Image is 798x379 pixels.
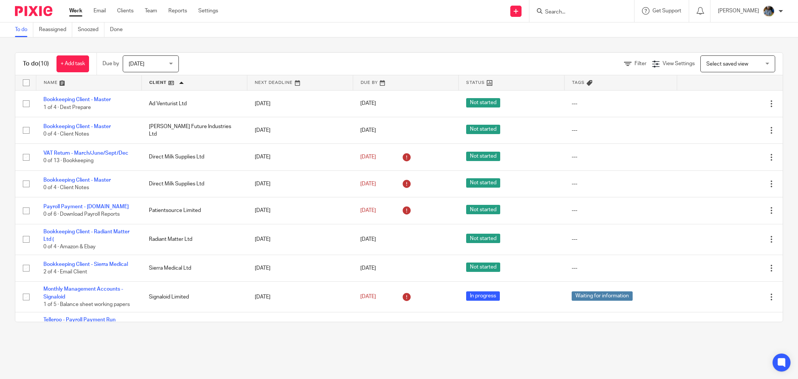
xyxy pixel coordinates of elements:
[247,312,353,343] td: [DATE]
[360,208,376,213] span: [DATE]
[247,224,353,255] td: [DATE]
[572,264,669,272] div: ---
[141,90,247,117] td: Ad Venturist Ltd
[43,204,129,209] a: Payroll Payment - [DOMAIN_NAME]
[763,5,775,17] img: Jaskaran%20Singh.jpeg
[141,117,247,143] td: [PERSON_NAME] Future Industries Ltd
[78,22,104,37] a: Snoozed
[141,224,247,255] td: Radiant Matter Ltd
[572,236,669,243] div: ---
[466,125,500,134] span: Not started
[141,282,247,312] td: Signaloid Limited
[43,212,120,217] span: 0 of 6 · Download Payroll Reports
[718,7,759,15] p: [PERSON_NAME]
[360,128,376,133] span: [DATE]
[652,8,681,13] span: Get Support
[572,100,669,107] div: ---
[466,205,500,214] span: Not started
[141,197,247,224] td: Patientsource Limited
[360,101,376,106] span: [DATE]
[247,90,353,117] td: [DATE]
[15,6,52,16] img: Pixie
[43,178,111,183] a: Bookkeeping Client - Master
[43,131,89,137] span: 0 of 4 · Client Notes
[360,294,376,300] span: [DATE]
[360,237,376,242] span: [DATE]
[247,255,353,281] td: [DATE]
[43,229,129,242] a: Bookkeeping Client - Radiant Matter Ltd (
[706,61,748,67] span: Select saved view
[43,302,130,307] span: 1 of 5 · Balance sheet working papers
[145,7,157,15] a: Team
[572,153,669,161] div: ---
[117,7,134,15] a: Clients
[360,154,376,160] span: [DATE]
[43,317,116,322] a: Telleroo - Payroll Payment Run
[635,61,646,66] span: Filter
[129,61,144,67] span: [DATE]
[69,7,82,15] a: Work
[572,291,633,301] span: Waiting for information
[141,144,247,170] td: Direct Milk Supplies Ltd
[43,262,128,267] a: Bookkeeping Client - Sierra Medical
[247,170,353,197] td: [DATE]
[572,207,669,214] div: ---
[360,181,376,187] span: [DATE]
[168,7,187,15] a: Reports
[39,22,72,37] a: Reassigned
[43,124,111,129] a: Bookkeeping Client - Master
[466,234,500,243] span: Not started
[23,60,49,68] h1: To do
[466,152,500,161] span: Not started
[466,98,500,107] span: Not started
[247,282,353,312] td: [DATE]
[39,61,49,67] span: (10)
[43,105,91,110] span: 1 of 4 · Dext Prepare
[572,180,669,188] div: ---
[56,55,89,72] a: + Add task
[572,127,669,134] div: ---
[141,255,247,281] td: Sierra Medical Ltd
[466,291,500,301] span: In progress
[663,61,695,66] span: View Settings
[247,117,353,143] td: [DATE]
[141,170,247,197] td: Direct Milk Supplies Ltd
[43,185,89,190] span: 0 of 4 · Client Notes
[247,144,353,170] td: [DATE]
[466,178,500,188] span: Not started
[43,158,94,164] span: 0 of 13 · Bookkeeping
[43,151,128,156] a: VAT Return - March/June/Sept/Dec
[544,9,612,16] input: Search
[103,60,119,67] p: Due by
[43,269,87,275] span: 2 of 4 · Email Client
[94,7,106,15] a: Email
[43,286,123,299] a: Monthly Management Accounts - Signaloid
[466,263,500,272] span: Not started
[43,245,95,250] span: 0 of 4 · Amazon & Ebay
[360,266,376,271] span: [DATE]
[572,81,585,85] span: Tags
[15,22,33,37] a: To do
[247,197,353,224] td: [DATE]
[198,7,218,15] a: Settings
[43,97,111,102] a: Bookkeeping Client - Master
[141,312,247,343] td: Signaloid Limited
[110,22,128,37] a: Done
